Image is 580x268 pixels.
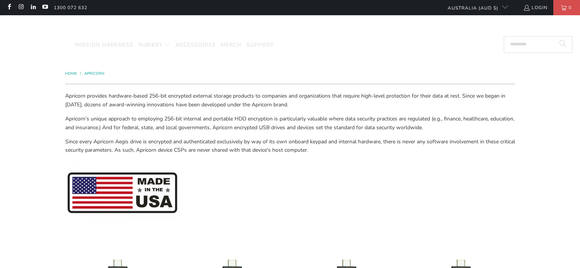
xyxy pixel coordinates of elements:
[65,92,505,108] span: Apricorn provides hardware-based 256-bit encrypted external storage products to companies and org...
[8,36,70,54] a: Encrypted Storage
[65,115,514,131] span: Apricorn’s unique approach to employing 256-bit internal and portable HDD encryption is particula...
[84,71,104,76] a: Apricorn
[221,36,241,54] a: Merch
[175,36,216,54] a: Accessories
[30,5,36,11] a: Trust Panda Australia on LinkedIn
[504,36,572,53] input: Search...
[65,138,515,154] span: Since every Apricorn Aegis drive is encrypted and authenticated exclusively by way of its own onb...
[523,3,548,12] a: Login
[18,5,24,11] a: Trust Panda Australia on Instagram
[6,5,12,11] a: Trust Panda Australia on Facebook
[138,36,170,54] summary: YubiKey
[8,36,274,54] nav: Translation missing: en.navigation.header.main_nav
[42,5,48,11] a: Trust Panda Australia on YouTube
[251,19,329,35] img: Trust Panda Australia
[75,41,133,48] span: Mission Darkness
[175,41,216,48] span: Accessories
[246,41,274,48] span: Support
[75,36,133,54] a: Mission Darkness
[8,41,70,48] span: Encrypted Storage
[80,71,81,76] span: /
[221,41,241,48] span: Merch
[65,71,77,76] span: Home
[138,41,162,48] span: YubiKey
[246,36,274,54] a: Support
[65,71,78,76] a: Home
[553,36,572,53] button: Search
[54,3,87,12] a: 1300 072 632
